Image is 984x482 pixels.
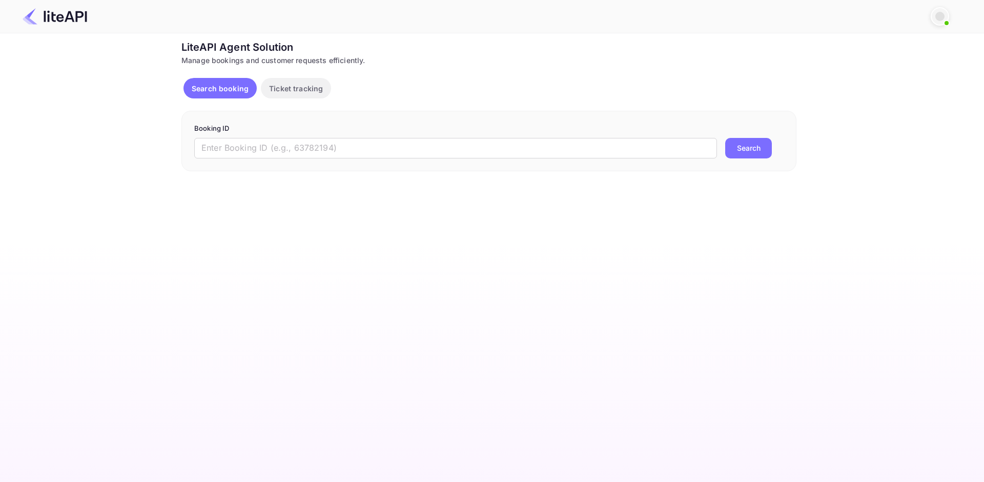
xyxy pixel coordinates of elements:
[23,8,87,25] img: LiteAPI Logo
[725,138,772,158] button: Search
[181,39,796,55] div: LiteAPI Agent Solution
[269,83,323,94] p: Ticket tracking
[194,124,784,134] p: Booking ID
[194,138,717,158] input: Enter Booking ID (e.g., 63782194)
[192,83,249,94] p: Search booking
[181,55,796,66] div: Manage bookings and customer requests efficiently.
